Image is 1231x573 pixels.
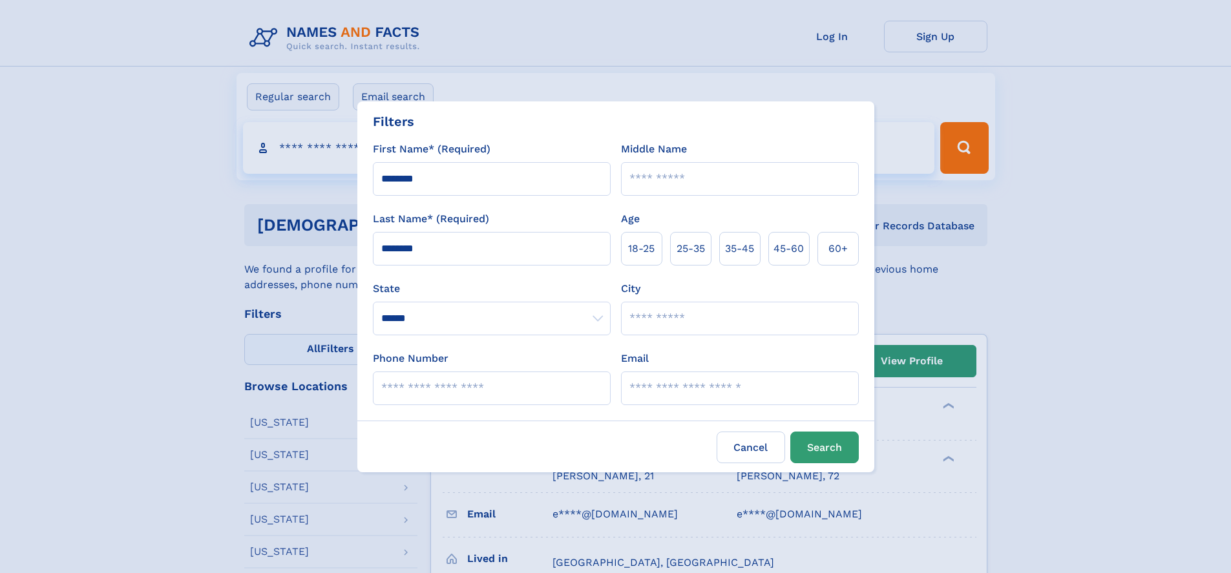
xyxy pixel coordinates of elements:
[621,281,640,297] label: City
[373,351,448,366] label: Phone Number
[373,211,489,227] label: Last Name* (Required)
[621,211,640,227] label: Age
[373,112,414,131] div: Filters
[677,241,705,256] span: 25‑35
[621,141,687,157] label: Middle Name
[717,432,785,463] label: Cancel
[373,281,611,297] label: State
[828,241,848,256] span: 60+
[373,141,490,157] label: First Name* (Required)
[725,241,754,256] span: 35‑45
[621,351,649,366] label: Email
[790,432,859,463] button: Search
[773,241,804,256] span: 45‑60
[628,241,655,256] span: 18‑25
